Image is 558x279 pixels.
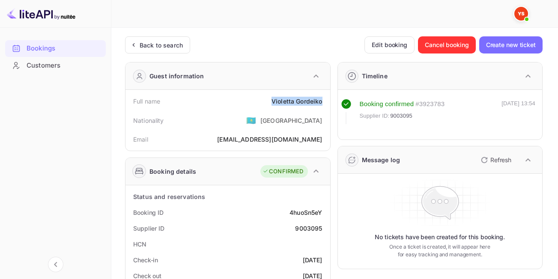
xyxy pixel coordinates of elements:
div: Check-in [133,255,158,264]
div: CONFIRMED [263,167,303,176]
div: Bookings [27,44,101,53]
span: United States [246,113,256,128]
button: Collapse navigation [48,257,63,272]
button: Edit booking [364,36,415,53]
p: No tickets have been created for this booking. [375,233,505,241]
div: Email [133,135,148,144]
div: Booking details [149,167,196,176]
div: HCN [133,240,146,249]
div: Message log [362,155,400,164]
div: Booking confirmed [360,99,414,109]
span: 9003095 [390,112,412,120]
div: Violetta Gordeiko [272,97,322,106]
button: Create new ticket [479,36,543,53]
div: Full name [133,97,160,106]
div: Booking ID [133,208,164,217]
img: Yandex Support [514,7,528,21]
button: Cancel booking [418,36,476,53]
div: [DATE] [303,255,322,264]
div: # 3923783 [415,99,445,109]
div: Guest information [149,71,204,80]
a: Customers [5,57,106,73]
span: Supplier ID: [360,112,390,120]
div: 9003095 [295,224,322,233]
div: Bookings [5,40,106,57]
div: [EMAIL_ADDRESS][DOMAIN_NAME] [217,135,322,144]
img: LiteAPI logo [7,7,75,21]
div: Back to search [140,41,183,50]
p: Once a ticket is created, it will appear here for easy tracking and management. [385,243,494,258]
div: Supplier ID [133,224,164,233]
div: [DATE] 13:54 [501,99,535,124]
p: Refresh [490,155,511,164]
div: Customers [5,57,106,74]
button: Refresh [476,153,515,167]
div: 4huoSn5eY [289,208,322,217]
div: Timeline [362,71,388,80]
a: Bookings [5,40,106,56]
div: [GEOGRAPHIC_DATA] [260,116,322,125]
div: Nationality [133,116,164,125]
div: Customers [27,61,101,71]
div: Status and reservations [133,192,205,201]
